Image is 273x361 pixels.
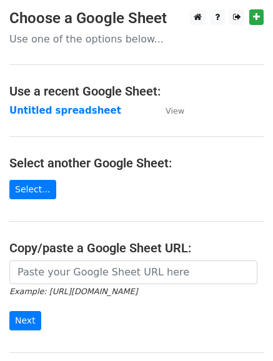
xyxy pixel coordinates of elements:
[211,301,273,361] iframe: Chat Widget
[9,311,41,330] input: Next
[9,287,137,296] small: Example: [URL][DOMAIN_NAME]
[9,260,257,284] input: Paste your Google Sheet URL here
[9,9,264,27] h3: Choose a Google Sheet
[9,240,264,255] h4: Copy/paste a Google Sheet URL:
[9,105,121,116] a: Untitled spreadsheet
[9,180,56,199] a: Select...
[153,105,184,116] a: View
[9,84,264,99] h4: Use a recent Google Sheet:
[9,32,264,46] p: Use one of the options below...
[9,156,264,171] h4: Select another Google Sheet:
[166,106,184,116] small: View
